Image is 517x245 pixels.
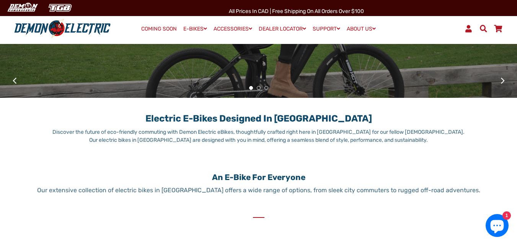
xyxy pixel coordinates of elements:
a: SUPPORT [310,23,343,34]
span: All Prices in CAD | Free shipping on all orders over $100 [229,8,364,15]
img: TGB Canada [44,2,76,14]
h1: Electric E-Bikes Designed in [GEOGRAPHIC_DATA] [50,105,467,124]
a: ACCESSORIES [211,23,255,34]
button: 2 of 3 [257,86,261,90]
a: COMING SOON [139,24,179,34]
p: Discover the future of eco-friendly commuting with Demon Electric eBikes, thoughtfully crafted ri... [50,128,467,144]
button: 1 of 3 [249,86,253,90]
a: DEALER LOCATOR [256,23,309,34]
button: 3 of 3 [264,86,268,90]
inbox-online-store-chat: Shopify online store chat [483,214,511,239]
a: E-BIKES [181,23,210,34]
img: Demon Electric [4,2,41,14]
img: Demon Electric logo [11,19,113,39]
a: ABOUT US [344,23,378,34]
